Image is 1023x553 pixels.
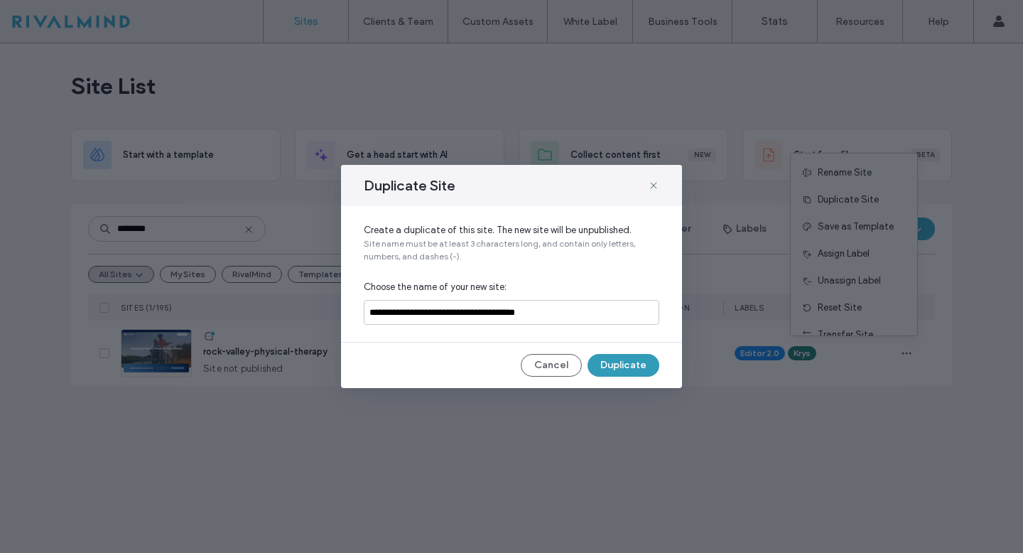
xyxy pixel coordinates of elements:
button: Duplicate [588,354,659,377]
span: Choose the name of your new site: [364,280,659,294]
span: Create a duplicate of this site. The new site will be unpublished. [364,223,659,237]
button: Cancel [521,354,582,377]
span: Help [33,10,62,23]
span: Site name must be at least 3 characters long, and contain only letters, numbers, and dashes (-). [364,237,659,263]
span: Duplicate Site [364,176,455,195]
